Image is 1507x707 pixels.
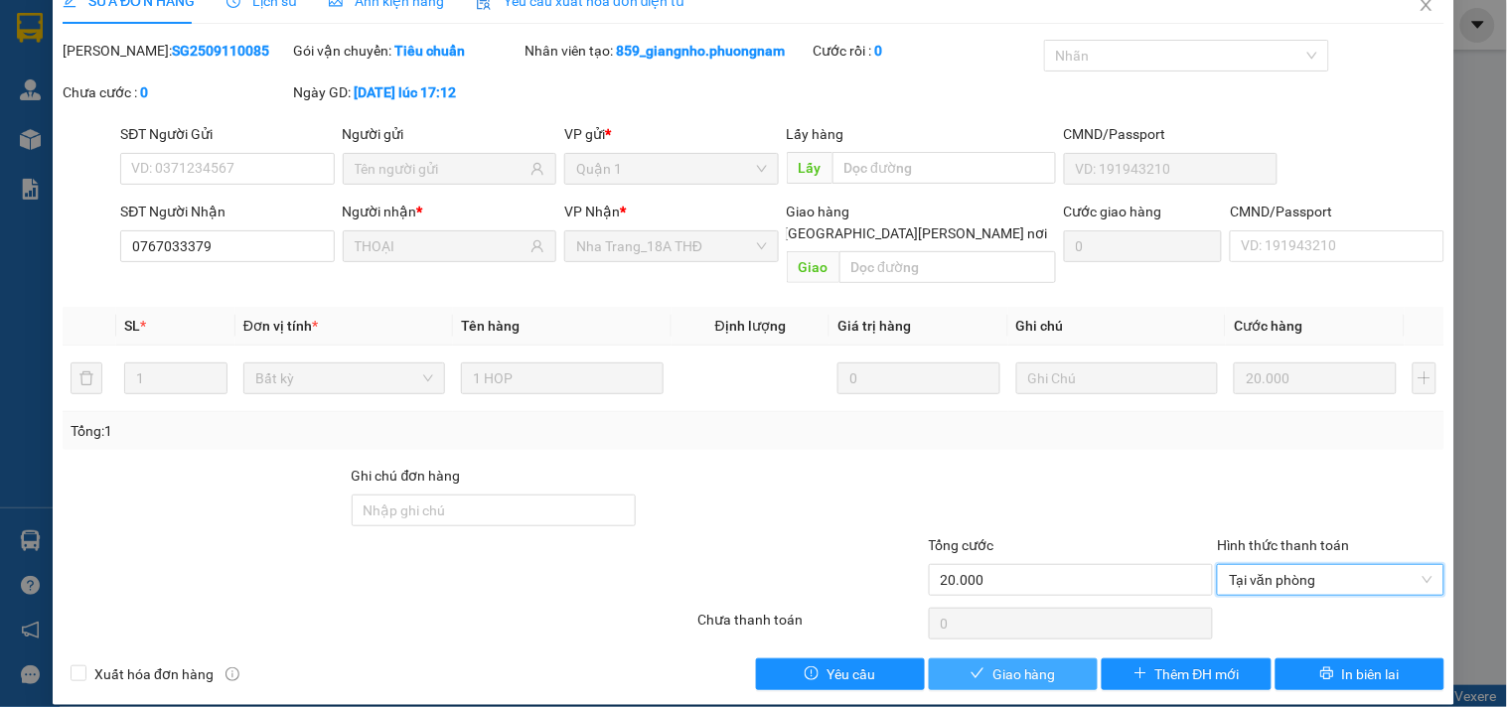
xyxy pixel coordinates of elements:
span: SL [124,318,140,334]
span: Tên hàng [461,318,520,334]
input: Tên người gửi [355,158,527,180]
button: plus [1413,362,1436,394]
button: exclamation-circleYêu cầu [756,658,925,690]
button: printerIn biên lai [1276,658,1444,690]
b: 859_giangnho.phuongnam [616,43,785,59]
div: SĐT Người Nhận [120,201,334,222]
button: plusThêm ĐH mới [1102,658,1271,690]
span: printer [1320,666,1334,682]
span: Lấy [787,152,832,184]
span: Nha Trang_18A THĐ [576,231,766,261]
input: Dọc đường [839,251,1056,283]
img: logo.jpg [216,25,263,72]
div: Người nhận [343,201,556,222]
div: [PERSON_NAME]: [63,40,289,62]
span: exclamation-circle [805,666,819,682]
div: VP gửi [564,123,778,145]
span: info-circle [226,667,239,681]
b: [DOMAIN_NAME] [167,75,273,91]
b: 0 [140,84,148,100]
span: In biên lai [1342,663,1400,685]
b: [DATE] lúc 17:12 [355,84,457,100]
input: Ghi Chú [1016,362,1218,394]
input: 0 [1234,362,1397,394]
div: Chưa thanh toán [695,609,926,643]
div: Gói vận chuyển: [294,40,521,62]
input: VD: 191943210 [1064,153,1278,185]
div: CMND/Passport [1230,201,1443,222]
button: delete [71,362,102,394]
input: Cước giao hàng [1064,230,1223,262]
b: Gửi khách hàng [122,29,197,122]
label: Hình thức thanh toán [1217,537,1349,553]
span: Tại văn phòng [1229,565,1432,595]
div: Cước rồi : [814,40,1040,62]
span: VP Nhận [564,204,620,219]
input: Ghi chú đơn hàng [352,495,637,526]
b: Tiêu chuẩn [395,43,466,59]
b: SG2509110085 [172,43,269,59]
span: Bất kỳ [255,363,433,393]
th: Ghi chú [1008,307,1226,346]
span: Lấy hàng [787,126,844,142]
div: CMND/Passport [1064,123,1278,145]
span: plus [1133,666,1147,682]
div: Người gửi [343,123,556,145]
span: Xuất hóa đơn hàng [86,663,222,685]
input: VD: Bàn, Ghế [461,362,663,394]
span: check [971,666,984,682]
span: user [530,162,544,176]
span: Giao [787,251,839,283]
span: Giao hàng [787,204,850,219]
span: Tổng cước [929,537,994,553]
label: Cước giao hàng [1064,204,1162,219]
div: Ngày GD: [294,81,521,103]
span: user [530,239,544,253]
div: SĐT Người Gửi [120,123,334,145]
span: Cước hàng [1234,318,1302,334]
span: Định lượng [715,318,786,334]
span: Yêu cầu [827,663,875,685]
span: [GEOGRAPHIC_DATA][PERSON_NAME] nơi [777,222,1056,244]
span: Giá trị hàng [837,318,911,334]
li: (c) 2017 [167,94,273,119]
span: Quận 1 [576,154,766,184]
b: 0 [875,43,883,59]
div: Chưa cước : [63,81,289,103]
b: Phương Nam Express [25,128,109,256]
label: Ghi chú đơn hàng [352,468,461,484]
input: 0 [837,362,1000,394]
div: Tổng: 1 [71,420,583,442]
div: Nhân viên tạo: [525,40,810,62]
span: Giao hàng [992,663,1056,685]
input: Dọc đường [832,152,1056,184]
input: Tên người nhận [355,235,527,257]
button: checkGiao hàng [929,658,1098,690]
span: Đơn vị tính [243,318,318,334]
span: Thêm ĐH mới [1155,663,1240,685]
